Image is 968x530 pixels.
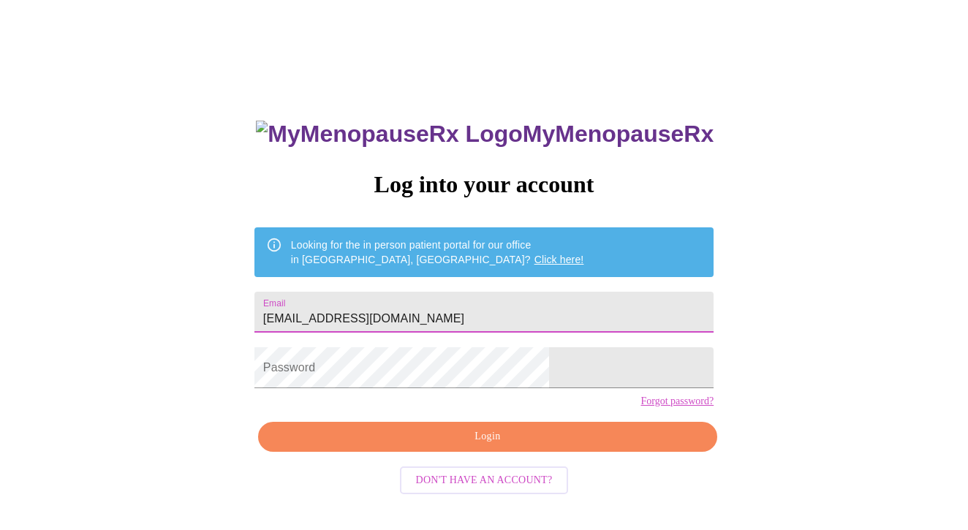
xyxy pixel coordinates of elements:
[275,428,700,446] span: Login
[256,121,714,148] h3: MyMenopauseRx
[291,232,584,273] div: Looking for the in person patient portal for our office in [GEOGRAPHIC_DATA], [GEOGRAPHIC_DATA]?
[256,121,522,148] img: MyMenopauseRx Logo
[640,395,714,407] a: Forgot password?
[258,422,717,452] button: Login
[534,254,584,265] a: Click here!
[254,171,714,198] h3: Log into your account
[400,466,569,495] button: Don't have an account?
[396,472,572,485] a: Don't have an account?
[416,472,553,490] span: Don't have an account?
